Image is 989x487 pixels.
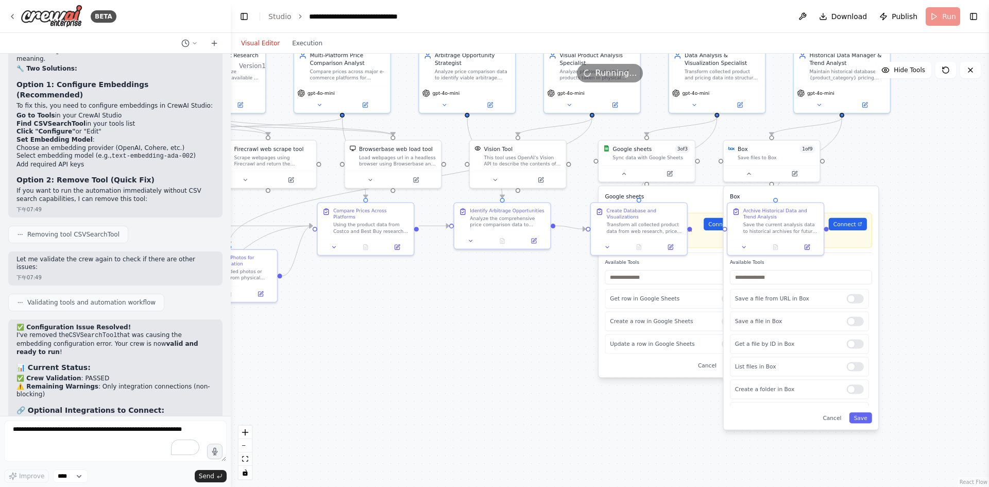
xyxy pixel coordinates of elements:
div: Multi-Platform Price Comparison AnalystCompare prices across major e-commerce platforms for {prod... [294,46,391,113]
h3: Box [730,192,872,200]
span: gpt-4o-mini [557,90,585,96]
p: Get a file by ID in Box [735,340,841,348]
a: Connect [704,218,742,230]
button: No output available [349,242,382,251]
span: gpt-4o-mini [807,90,834,96]
span: Improve [19,472,44,480]
button: Open in side panel [718,100,762,110]
button: Send [195,470,227,482]
p: Create a row in Google Sheets [610,317,715,325]
div: React Flow controls [238,426,252,479]
button: Open in side panel [794,242,821,251]
li: : [16,136,214,169]
div: 下午07:49 [16,274,214,281]
span: Validating tools and automation workflow [27,298,156,307]
span: Publish [892,11,917,22]
div: Version 1 [239,62,266,70]
button: fit view [238,452,252,466]
div: BETA [91,10,116,23]
div: Identify Arbitrage Opportunities [470,208,544,214]
div: FirecrawlScrapeWebsiteToolFirecrawl web scrape toolScrape webpages using Firecrawl and return the... [219,140,317,189]
button: Open in side panel [657,242,684,251]
li: : Only integration connections (non-blocking) [16,383,214,399]
p: Update a row in Google Sheets [610,340,715,348]
div: Box [738,145,748,153]
div: Browserbase web load tool [359,145,433,153]
div: Firecrawl web scrape tool [234,145,303,153]
strong: Option 1: Configure Embeddings (Recommended) [16,80,148,99]
button: Execution [286,37,329,49]
div: Analyze uploaded photos or video frames from physical stores (Costco, Best Buy, etc.) to extract ... [197,268,272,281]
div: Archive Historical Data and Trend AnalysisSave the current analysis data to historical archives f... [727,202,824,256]
div: Scrape webpages using Firecrawl and return the contents [234,155,311,167]
strong: valid and ready to run [16,340,198,356]
div: Archive Historical Data and Trend Analysis [743,208,819,220]
button: Open in side panel [593,100,637,110]
span: Connect [708,220,731,228]
button: Save [849,412,872,423]
li: Add required API keys [16,161,214,169]
a: React Flow attribution [960,479,987,485]
button: Switch to previous chat [177,37,202,49]
p: List files in Box [735,363,841,371]
button: Click to speak your automation idea [207,444,223,459]
img: Logo [21,5,82,28]
div: Google SheetsGoogle sheets3of3Sync data with Google SheetsGoogle sheetsSync data with Google Shee... [598,140,695,182]
button: Open in side panel [269,175,313,184]
button: Hide left sidebar [237,9,251,24]
label: Available Tools [605,259,747,265]
strong: ✅ Configuration Issue Resolved! [16,324,131,331]
g: Edge from d51f2b68-722a-4507-a489-c32613fdb942 to 4838c271-3e93-4899-a595-0db2d1a43c11 [463,117,506,198]
strong: 🔗 Optional Integrations to Connect: [16,406,164,414]
a: Studio [268,12,292,21]
li: in your CrewAI Studio [16,112,214,120]
g: Edge from 20f98ba7-1219-4c7f-a881-d67166a5a06f to d6a03dfc-3e79-41de-b72b-7d3bbb349fa0 [213,117,397,136]
strong: Click "Configure" [16,128,76,135]
button: Cancel [818,412,846,423]
strong: Set Embedding Model [16,136,93,143]
img: BrowserbaseLoadTool [350,145,356,152]
div: Save the current analysis data to historical archives for future comparison and perform trend ana... [743,222,819,234]
span: gpt-4o-mini [308,90,335,96]
div: Create Database and VisualizationsTransform all collected product data from web research, price c... [590,202,688,256]
g: Edge from 8be3a455-e612-4f07-b982-931cbd8d9143 to b810601f-711b-4f7e-8d03-193d4f815319 [514,117,596,136]
p: Let me validate the crew again to check if there are other issues: [16,256,214,272]
code: CSVSearchTool [69,332,117,339]
strong: ⚠️ Remaining Warnings [16,383,98,390]
img: VisionTool [474,145,481,152]
span: Connect [833,220,856,228]
li: : PASSED [16,375,214,383]
div: Compare Prices Across PlatformsUsing the product data from Costco and Best Buy research, conduct ... [317,202,414,256]
button: Open in side panel [520,236,547,245]
span: Number of enabled actions [675,145,690,153]
span: Download [831,11,867,22]
div: Arbitrage Opportunity StrategistAnalyze price comparison data to identify viable arbitrage opport... [418,46,516,113]
h3: Google sheets [605,192,747,200]
strong: Find CSVSearchTool [16,120,86,127]
p: Save a file from URL in Box [735,295,841,303]
button: Open in side panel [384,242,411,251]
button: Download [815,7,872,26]
div: Google sheets [613,145,652,153]
div: Visual Product Analysis Specialist [559,52,635,67]
div: Historical Data Manager & Trend Analyst [810,52,885,67]
div: BrowserbaseLoadToolBrowserbase web load toolLoad webpages url in a headless browser using Browser... [344,140,441,189]
button: Cancel [693,360,721,371]
strong: 🔧 Two Solutions: [16,65,77,72]
strong: Option 2: Remove Tool (Quick Fix) [16,176,155,184]
textarea: To enrich screen reader interactions, please activate Accessibility in Grammarly extension settings [4,421,227,462]
div: Create Database and Visualizations [606,208,682,220]
button: Open in side panel [343,100,387,110]
div: BoxBox1of9Save files to BoxBoxSave files to BoxNot connectedConnect to use this integrationRechec... [723,140,820,182]
button: Open in side panel [647,169,692,178]
g: Edge from 8be3a455-e612-4f07-b982-931cbd8d9143 to 1e4d25f3-0f29-4e42-a384-405b34a29b38 [225,117,596,245]
p: Save files to Box [730,202,872,210]
button: No output available [622,242,655,251]
span: gpt-4o-mini [682,90,709,96]
button: Open in side panel [773,169,817,178]
div: Sync data with Google Sheets [613,155,690,161]
div: Multi-Platform Price Comparison Analyst [310,52,385,67]
button: No output available [486,236,519,245]
button: Open in side panel [519,175,563,184]
p: To fix this, you need to configure embeddings in CrewAI Studio: [16,102,214,110]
